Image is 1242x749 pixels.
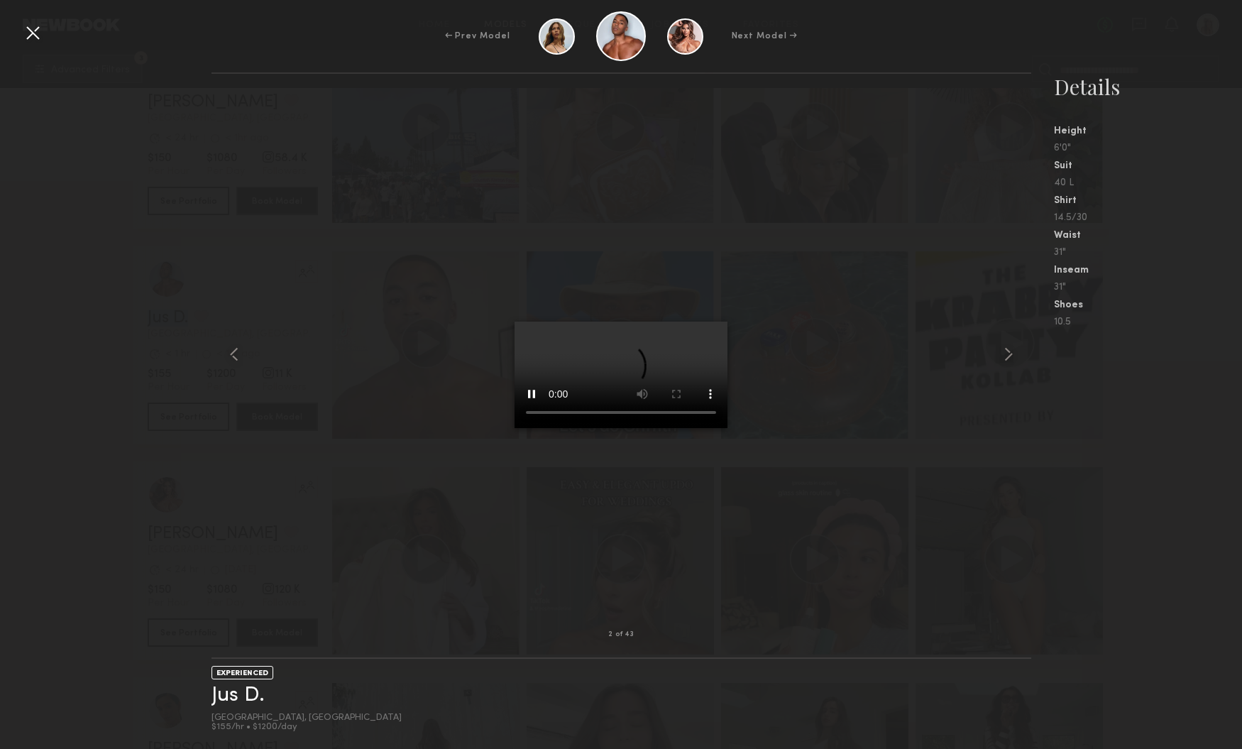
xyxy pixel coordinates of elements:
[211,723,402,732] div: $155/hr • $1200/day
[608,631,634,638] div: 2 of 43
[445,30,510,43] div: ← Prev Model
[732,30,798,43] div: Next Model →
[211,684,265,706] a: Jus D.
[211,714,402,723] div: [GEOGRAPHIC_DATA], [GEOGRAPHIC_DATA]
[211,666,273,679] div: EXPERIENCED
